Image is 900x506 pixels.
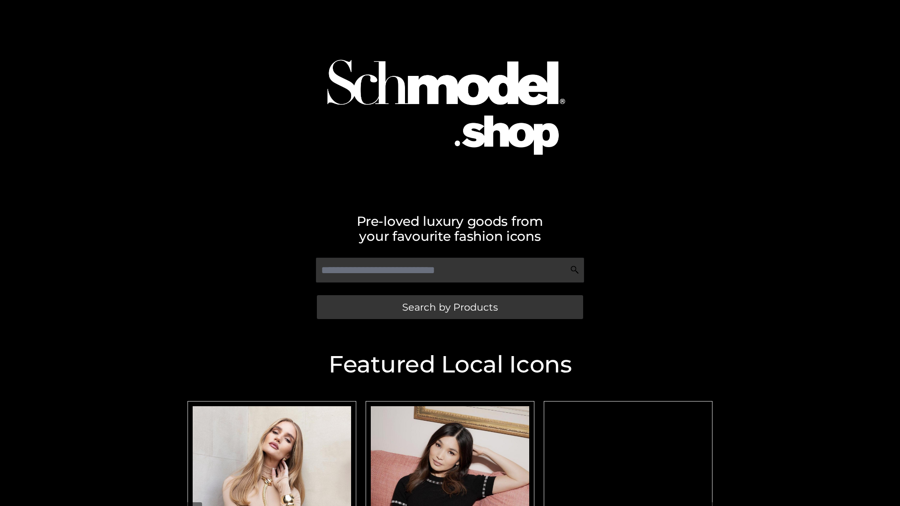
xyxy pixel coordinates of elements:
[317,295,583,319] a: Search by Products
[183,214,717,244] h2: Pre-loved luxury goods from your favourite fashion icons
[402,302,498,312] span: Search by Products
[570,265,579,275] img: Search Icon
[183,353,717,376] h2: Featured Local Icons​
